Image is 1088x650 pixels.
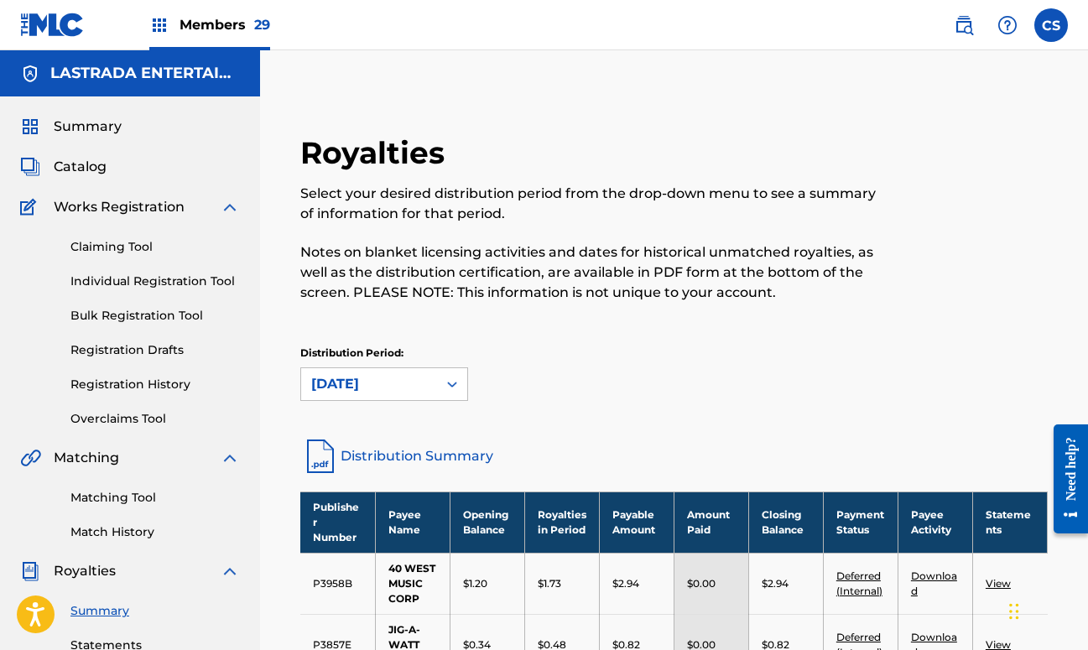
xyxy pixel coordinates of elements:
a: CatalogCatalog [20,157,107,177]
span: Members [180,15,270,34]
a: Distribution Summary [300,436,1048,476]
p: Distribution Period: [300,346,468,361]
div: Help [991,8,1024,42]
a: Registration History [70,376,240,393]
th: Statements [972,491,1047,553]
th: Payment Status [823,491,898,553]
th: Closing Balance [748,491,823,553]
p: $1.73 [538,576,561,591]
p: Notes on blanket licensing activities and dates for historical unmatched royalties, as well as th... [300,242,876,303]
img: Summary [20,117,40,137]
h5: LASTRADA ENTERTAINMENT CO LTD [50,64,240,83]
span: Matching [54,448,119,468]
th: Publisher Number [300,491,375,553]
img: Works Registration [20,197,42,217]
span: 29 [254,17,270,33]
img: MLC Logo [20,13,85,37]
div: [DATE] [311,374,427,394]
img: Royalties [20,561,40,581]
a: Bulk Registration Tool [70,307,240,325]
a: Matching Tool [70,489,240,507]
img: expand [220,561,240,581]
a: Claiming Tool [70,238,240,256]
iframe: Chat Widget [1004,569,1088,650]
th: Royalties in Period [524,491,599,553]
a: SummarySummary [20,117,122,137]
span: Catalog [54,157,107,177]
span: Royalties [54,561,116,581]
img: help [997,15,1018,35]
img: expand [220,197,240,217]
iframe: Resource Center [1041,412,1088,547]
a: Public Search [947,8,981,42]
div: Drag [1009,586,1019,637]
img: Accounts [20,64,40,84]
p: $1.20 [463,576,487,591]
img: Catalog [20,157,40,177]
a: Overclaims Tool [70,410,240,428]
td: 40 WEST MUSIC CORP [375,553,450,614]
th: Amount Paid [674,491,748,553]
th: Payee Activity [898,491,972,553]
img: search [954,15,974,35]
th: Payee Name [375,491,450,553]
a: Individual Registration Tool [70,273,240,290]
h2: Royalties [300,134,453,172]
p: $2.94 [762,576,789,591]
td: P3958B [300,553,375,614]
a: View [986,577,1011,590]
p: Select your desired distribution period from the drop-down menu to see a summary of information f... [300,184,876,224]
img: expand [220,448,240,468]
th: Payable Amount [599,491,674,553]
img: Top Rightsholders [149,15,169,35]
a: Summary [70,602,240,620]
p: $0.00 [687,576,716,591]
a: Deferred (Internal) [836,569,882,597]
p: $2.94 [612,576,639,591]
img: Matching [20,448,41,468]
img: distribution-summary-pdf [300,436,341,476]
a: Match History [70,523,240,541]
div: User Menu [1034,8,1068,42]
span: Works Registration [54,197,185,217]
th: Opening Balance [450,491,524,553]
a: Download [911,569,957,597]
span: Summary [54,117,122,137]
a: Registration Drafts [70,341,240,359]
